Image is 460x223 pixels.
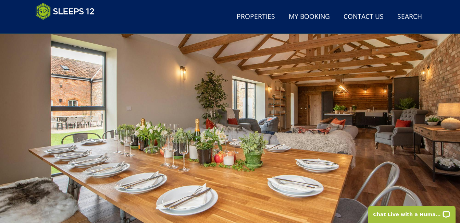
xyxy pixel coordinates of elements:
[364,201,460,223] iframe: LiveChat chat widget
[341,9,386,25] a: Contact Us
[36,3,95,20] img: Sleeps 12
[286,9,333,25] a: My Booking
[234,9,278,25] a: Properties
[395,9,425,25] a: Search
[32,24,104,30] iframe: Customer reviews powered by Trustpilot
